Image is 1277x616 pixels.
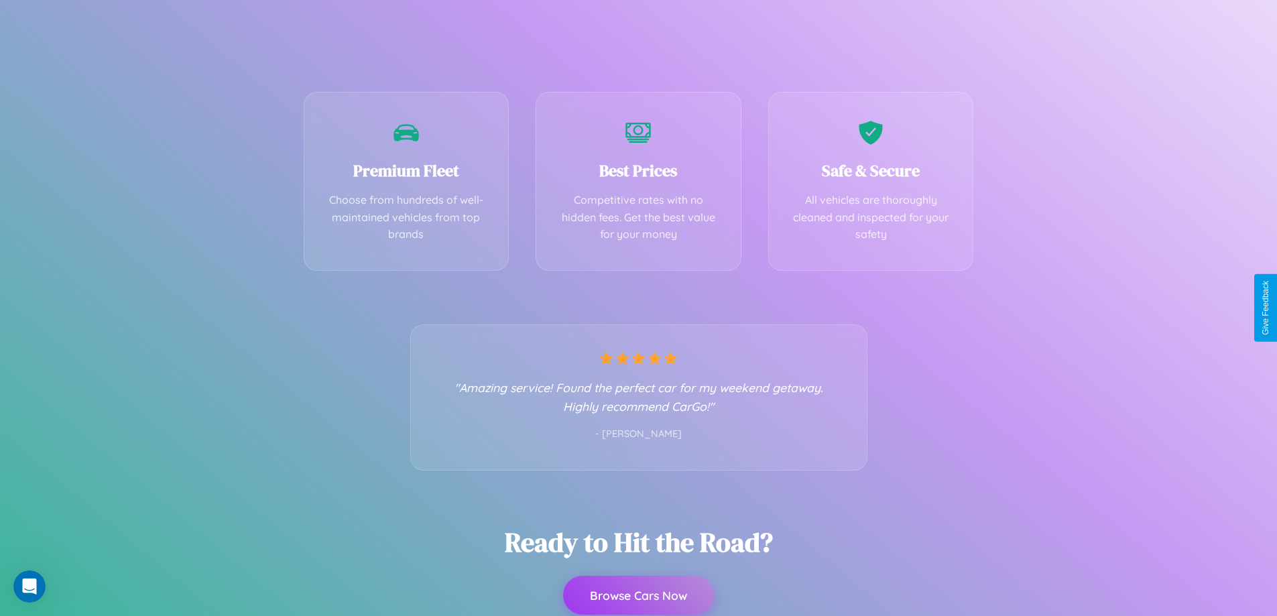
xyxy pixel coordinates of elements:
[789,160,953,182] h3: Safe & Secure
[505,524,773,560] h2: Ready to Hit the Road?
[438,426,840,443] p: - [PERSON_NAME]
[789,192,953,243] p: All vehicles are thoroughly cleaned and inspected for your safety
[1261,281,1270,335] div: Give Feedback
[556,192,721,243] p: Competitive rates with no hidden fees. Get the best value for your money
[438,378,840,416] p: "Amazing service! Found the perfect car for my weekend getaway. Highly recommend CarGo!"
[556,160,721,182] h3: Best Prices
[324,192,489,243] p: Choose from hundreds of well-maintained vehicles from top brands
[563,576,714,615] button: Browse Cars Now
[324,160,489,182] h3: Premium Fleet
[13,570,46,603] iframe: Intercom live chat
